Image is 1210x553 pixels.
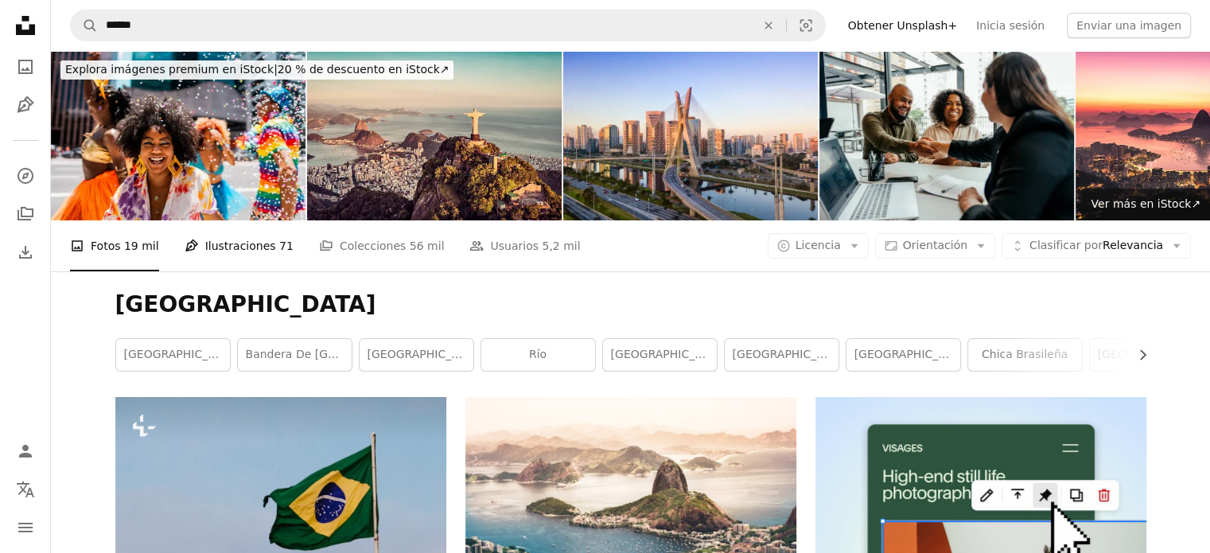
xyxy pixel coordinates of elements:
[10,512,41,543] button: Menú
[116,339,230,371] a: [GEOGRAPHIC_DATA]
[51,51,305,220] img: Portrait of a mid adult woman having fun with friends at the street carnival
[469,220,580,271] a: Usuarios 5,2 mil
[1067,13,1191,38] button: Enviar una imagen
[768,233,869,259] button: Licencia
[51,51,463,89] a: Explora imágenes premium en iStock|20 % de descuento en iStock↗
[307,51,562,220] img: Panorama aéreo de la Bahía de Botafogo, Río de Janeiro
[65,63,278,76] span: Explora imágenes premium en iStock |
[465,500,796,514] a: Fotografía aérea de paisajes urbanos cerca del mar
[1091,197,1200,210] span: Ver más en iStock ↗
[279,237,294,255] span: 71
[967,13,1054,38] a: Inicia sesión
[751,10,786,41] button: Borrar
[10,198,41,230] a: Colecciones
[903,239,967,251] span: Orientación
[60,60,453,80] div: 20 % de descuento en iStock ↗
[875,233,995,259] button: Orientación
[603,339,717,371] a: [GEOGRAPHIC_DATA]
[70,10,826,41] form: Encuentra imágenes en todo el sitio
[10,435,41,467] a: Iniciar sesión / Registrarse
[51,51,1210,220] div: Blocked (specific): div[data-ad="true"]
[410,237,445,255] span: 56 mil
[1029,239,1103,251] span: Clasificar por
[725,339,838,371] a: [GEOGRAPHIC_DATA]
[1081,189,1210,220] a: Ver más en iStock↗
[838,13,967,38] a: Obtener Unsplash+
[1029,238,1163,254] span: Relevancia
[238,339,352,371] a: Bandera de [GEOGRAPHIC_DATA]
[115,500,446,514] a: Una bandera verde y amarilla ondeando en el viento
[819,51,1074,220] img: Pareja cerrando contrato inmobiliario con agente inmobiliario
[10,160,41,192] a: Explorar
[10,10,41,45] a: Inicio — Unsplash
[10,51,41,83] a: Fotos
[1090,339,1204,371] a: [GEOGRAPHIC_DATA]
[360,339,473,371] a: [GEOGRAPHIC_DATA]
[10,236,41,268] a: Historial de descargas
[846,339,960,371] a: [GEOGRAPHIC_DATA]
[481,339,595,371] a: Río
[968,339,1082,371] a: Chica brasileña
[1128,339,1146,371] button: desplazar lista a la derecha
[115,290,1146,319] h1: [GEOGRAPHIC_DATA]
[1002,233,1191,259] button: Clasificar porRelevancia
[563,51,818,220] img: Sao Paulo
[185,220,294,271] a: Ilustraciones 71
[10,89,41,121] a: Ilustraciones
[796,239,841,251] span: Licencia
[542,237,580,255] span: 5,2 mil
[71,10,98,41] button: Buscar en Unsplash
[10,473,41,505] button: Idioma
[319,220,445,271] a: Colecciones 56 mil
[787,10,825,41] button: Búsqueda visual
